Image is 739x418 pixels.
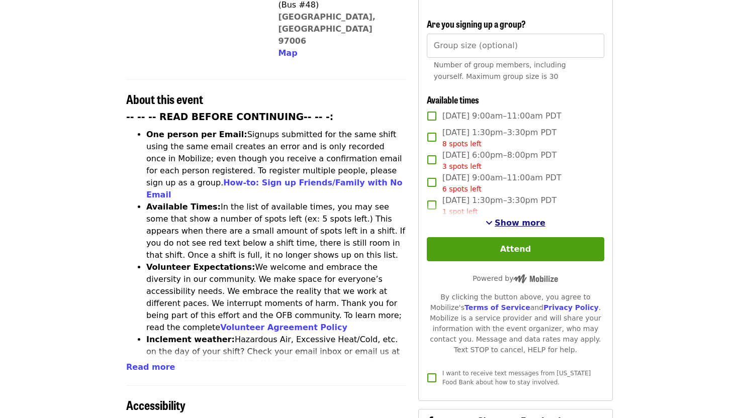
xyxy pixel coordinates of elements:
[543,303,599,311] a: Privacy Policy
[513,274,558,283] img: Powered by Mobilize
[278,12,376,46] a: [GEOGRAPHIC_DATA], [GEOGRAPHIC_DATA] 97006
[434,61,566,80] span: Number of group members, including yourself. Maximum group size is 30
[442,172,562,194] span: [DATE] 9:00am–11:00am PDT
[146,335,235,344] strong: Inclement weather:
[486,217,545,229] button: See more timeslots
[442,185,482,193] span: 6 spots left
[442,370,591,386] span: I want to receive text messages from [US_STATE] Food Bank about how to stay involved.
[442,207,478,216] span: 1 spot left
[442,127,557,149] span: [DATE] 1:30pm–3:30pm PDT
[146,261,406,334] li: We welcome and embrace the diversity in our community. We make space for everyone’s accessibility...
[146,202,221,212] strong: Available Times:
[146,201,406,261] li: In the list of available times, you may see some that show a number of spots left (ex: 5 spots le...
[465,303,530,311] a: Terms of Service
[126,362,175,372] span: Read more
[442,140,482,148] span: 8 spots left
[442,110,562,122] span: [DATE] 9:00am–11:00am PDT
[146,130,247,139] strong: One person per Email:
[427,34,604,58] input: [object Object]
[473,274,558,282] span: Powered by
[146,178,403,199] a: How-to: Sign up Friends/Family with No Email
[278,47,297,59] button: Map
[427,17,526,30] span: Are you signing up a group?
[220,323,347,332] a: Volunteer Agreement Policy
[146,334,406,394] li: Hazardous Air, Excessive Heat/Cold, etc. on the day of your shift? Check your email inbox or emai...
[146,262,255,272] strong: Volunteer Expectations:
[427,93,479,106] span: Available times
[126,361,175,373] button: Read more
[278,48,297,58] span: Map
[442,194,557,217] span: [DATE] 1:30pm–3:30pm PDT
[126,112,333,122] strong: -- -- -- READ BEFORE CONTINUING-- -- -:
[126,396,186,413] span: Accessibility
[442,149,557,172] span: [DATE] 6:00pm–8:00pm PDT
[442,162,482,170] span: 3 spots left
[495,218,545,228] span: Show more
[146,129,406,201] li: Signups submitted for the same shift using the same email creates an error and is only recorded o...
[427,292,604,355] div: By clicking the button above, you agree to Mobilize's and . Mobilize is a service provider and wi...
[427,237,604,261] button: Attend
[126,90,203,108] span: About this event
